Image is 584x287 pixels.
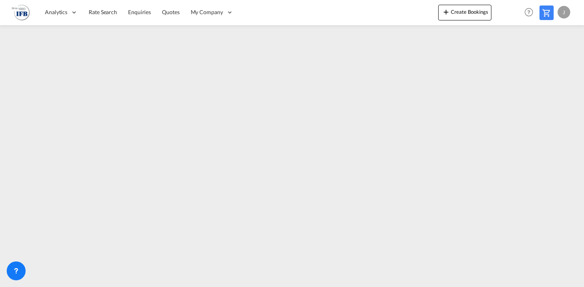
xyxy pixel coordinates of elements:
[89,9,117,15] span: Rate Search
[45,8,67,16] span: Analytics
[128,9,151,15] span: Enquiries
[441,7,451,17] md-icon: icon-plus 400-fg
[558,6,570,18] div: J
[12,4,30,21] img: 2b726980256c11eeaa87296e05903fd5.png
[522,6,536,19] span: Help
[438,5,491,20] button: icon-plus 400-fgCreate Bookings
[522,6,539,20] div: Help
[191,8,223,16] span: My Company
[162,9,179,15] span: Quotes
